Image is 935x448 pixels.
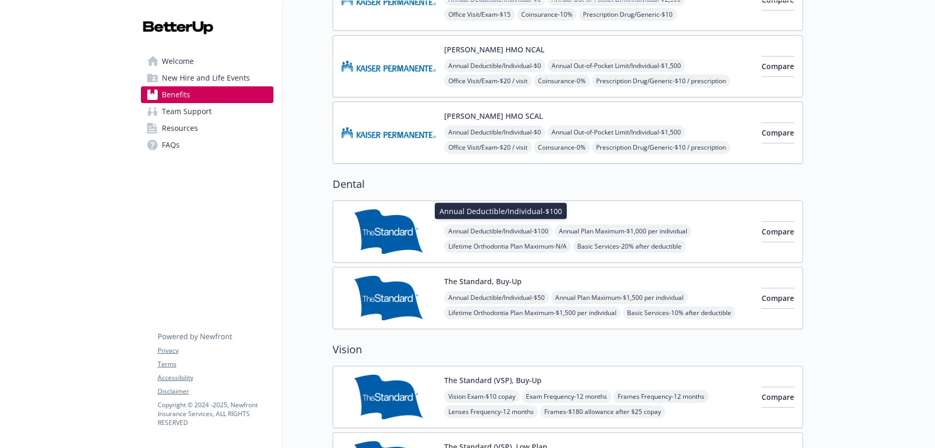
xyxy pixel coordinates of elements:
[342,209,436,254] img: Standard Insurance Company carrier logo
[333,176,803,192] h2: Dental
[162,120,198,137] span: Resources
[444,74,532,87] span: Office Visit/Exam - $20 / visit
[762,293,794,303] span: Compare
[444,405,538,418] span: Lenses Frequency - 12 months
[623,306,735,319] span: Basic Services - 10% after deductible
[522,390,611,403] span: Exam Frequency - 12 months
[162,70,250,86] span: New Hire and Life Events
[592,141,730,154] span: Prescription Drug/Generic - $10 / prescription
[573,240,686,253] span: Basic Services - 20% after deductible
[444,225,553,238] span: Annual Deductible/Individual - $100
[444,110,543,121] button: [PERSON_NAME] HMO SCAL
[762,56,794,77] button: Compare
[540,405,665,418] span: Frames - $180 allowance after $25 copay
[444,126,545,139] span: Annual Deductible/Individual - $0
[762,122,794,143] button: Compare
[141,137,273,153] a: FAQs
[613,390,709,403] span: Frames Frequency - 12 months
[444,8,515,21] span: Office Visit/Exam - $15
[444,276,522,287] button: The Standard, Buy-Up
[555,225,691,238] span: Annual Plan Maximum - $1,000 per individual
[762,61,794,71] span: Compare
[517,8,577,21] span: Coinsurance - 10%
[162,137,180,153] span: FAQs
[333,342,803,357] h2: Vision
[141,120,273,137] a: Resources
[444,141,532,154] span: Office Visit/Exam - $20 / visit
[158,387,273,396] a: Disclaimer
[162,86,190,103] span: Benefits
[547,59,685,72] span: Annual Out-of-Pocket Limit/Individual - $1,500
[141,103,273,120] a: Team Support
[342,44,436,88] img: Kaiser Permanente Insurance Company carrier logo
[444,44,544,55] button: [PERSON_NAME] HMO NCAL
[444,291,549,304] span: Annual Deductible/Individual - $50
[762,221,794,242] button: Compare
[158,373,273,383] a: Accessibility
[444,59,545,72] span: Annual Deductible/Individual - $0
[158,400,273,427] p: Copyright © 2024 - 2025 , Newfront Insurance Services, ALL RIGHTS RESERVED
[141,70,273,86] a: New Hire and Life Events
[342,375,436,419] img: Standard Insurance Company carrier logo
[592,74,730,87] span: Prescription Drug/Generic - $10 / prescription
[551,291,688,304] span: Annual Plan Maximum - $1,500 per individual
[534,141,590,154] span: Coinsurance - 0%
[762,227,794,237] span: Compare
[158,360,273,369] a: Terms
[342,276,436,320] img: Standard Insurance Company carrier logo
[762,392,794,402] span: Compare
[435,203,567,219] div: Annual Deductible/Individual - $100
[141,53,273,70] a: Welcome
[444,375,542,386] button: The Standard (VSP), Buy-Up
[547,126,685,139] span: Annual Out-of-Pocket Limit/Individual - $1,500
[162,103,212,120] span: Team Support
[162,53,194,70] span: Welcome
[444,240,571,253] span: Lifetime Orthodontia Plan Maximum - N/A
[762,288,794,309] button: Compare
[158,346,273,355] a: Privacy
[762,387,794,408] button: Compare
[579,8,677,21] span: Prescription Drug/Generic - $10
[444,306,621,319] span: Lifetime Orthodontia Plan Maximum - $1,500 per individual
[444,390,520,403] span: Vision Exam - $10 copay
[342,110,436,155] img: Kaiser Permanente Insurance Company carrier logo
[762,128,794,138] span: Compare
[534,74,590,87] span: Coinsurance - 0%
[141,86,273,103] a: Benefits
